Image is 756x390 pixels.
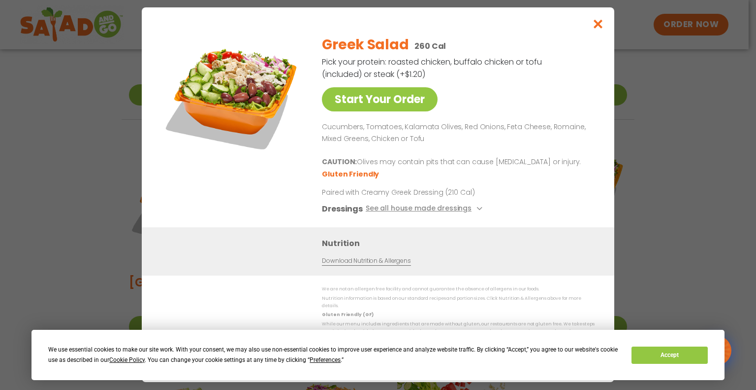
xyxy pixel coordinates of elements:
[322,87,438,111] a: Start Your Order
[322,56,543,80] p: Pick your protein: roasted chicken, buffalo chicken or tofu (included) or steak (+$1.20)
[48,345,620,365] div: We use essential cookies to make our site work. With your consent, we may also use non-essential ...
[322,170,380,180] li: Gluten Friendly
[366,203,485,215] button: See all house made dressings
[322,157,591,169] p: Olives may contain pits that can cause [MEDICAL_DATA] or injury.
[322,157,357,167] b: CAUTION:
[322,312,373,318] strong: Gluten Friendly (GF)
[164,27,302,165] img: Featured product photo for Greek Salad
[631,347,707,364] button: Accept
[322,203,363,215] h3: Dressings
[322,238,599,250] h3: Nutrition
[414,40,446,52] p: 260 Cal
[322,35,409,55] h2: Greek Salad
[109,356,145,363] span: Cookie Policy
[322,257,410,266] a: Download Nutrition & Allergens
[31,330,724,380] div: Cookie Consent Prompt
[582,7,614,40] button: Close modal
[322,121,591,145] p: Cucumbers, Tomatoes, Kalamata Olives, Red Onions, Feta Cheese, Romaine, Mixed Greens, Chicken or ...
[322,188,504,198] p: Paired with Creamy Greek Dressing (210 Cal)
[322,295,595,310] p: Nutrition information is based on our standard recipes and portion sizes. Click Nutrition & Aller...
[310,356,341,363] span: Preferences
[322,320,595,336] p: While our menu includes ingredients that are made without gluten, our restaurants are not gluten ...
[322,286,595,293] p: We are not an allergen free facility and cannot guarantee the absence of allergens in our foods.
